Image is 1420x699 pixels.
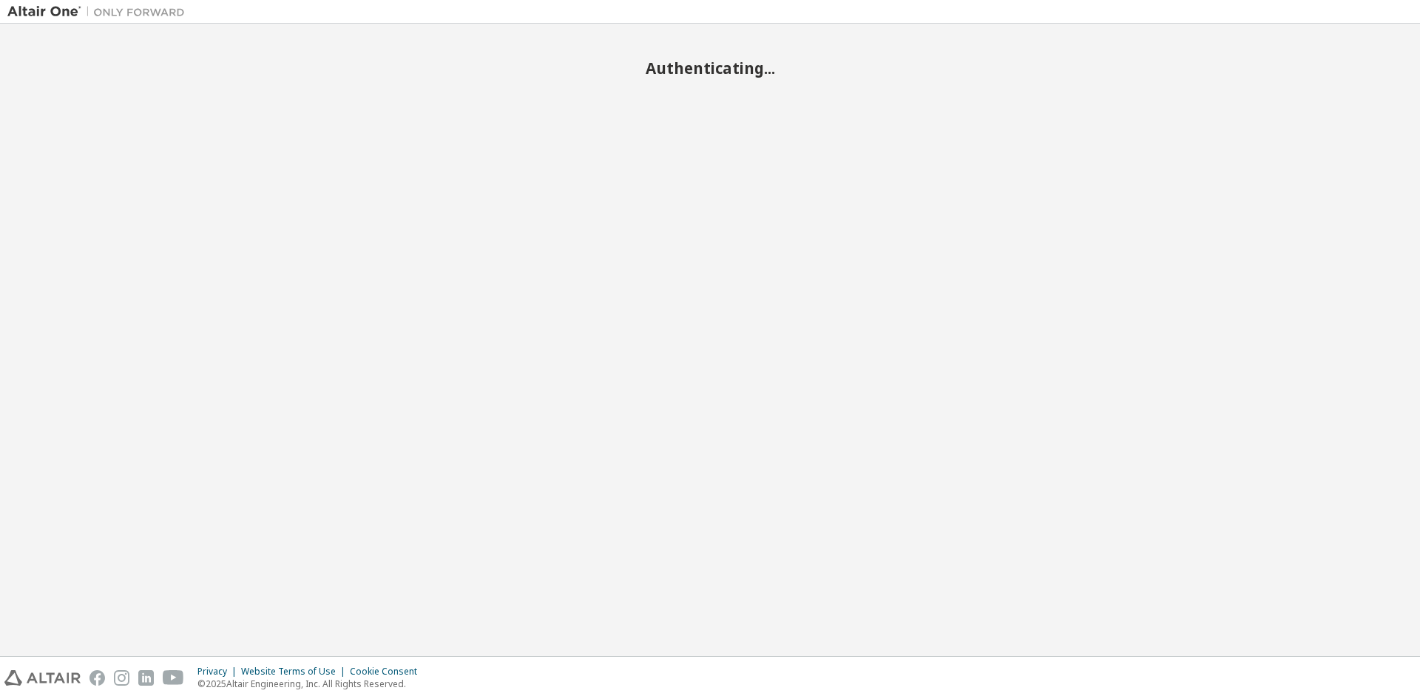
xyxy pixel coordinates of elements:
[197,678,426,690] p: © 2025 Altair Engineering, Inc. All Rights Reserved.
[4,670,81,686] img: altair_logo.svg
[163,670,184,686] img: youtube.svg
[114,670,129,686] img: instagram.svg
[7,58,1413,78] h2: Authenticating...
[7,4,192,19] img: Altair One
[138,670,154,686] img: linkedin.svg
[89,670,105,686] img: facebook.svg
[197,666,241,678] div: Privacy
[241,666,350,678] div: Website Terms of Use
[350,666,426,678] div: Cookie Consent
